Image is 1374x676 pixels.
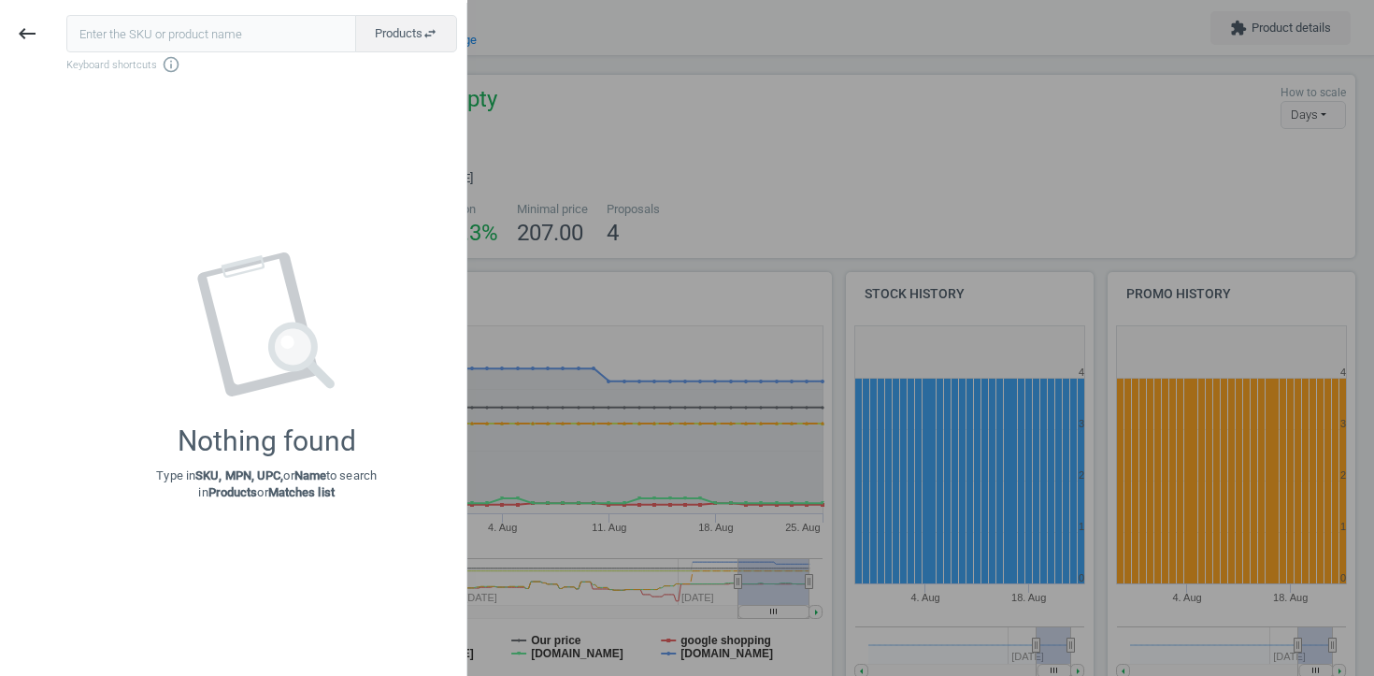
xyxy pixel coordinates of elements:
[375,25,437,42] span: Products
[195,468,283,482] strong: SKU, MPN, UPC,
[162,55,180,74] i: info_outline
[208,485,258,499] strong: Products
[16,22,38,45] i: keyboard_backspace
[156,467,377,501] p: Type in or to search in or
[294,468,326,482] strong: Name
[66,15,356,52] input: Enter the SKU or product name
[66,55,457,74] span: Keyboard shortcuts
[178,424,356,458] div: Nothing found
[422,26,437,41] i: swap_horiz
[268,485,335,499] strong: Matches list
[6,12,49,56] button: keyboard_backspace
[355,15,457,52] button: Productsswap_horiz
